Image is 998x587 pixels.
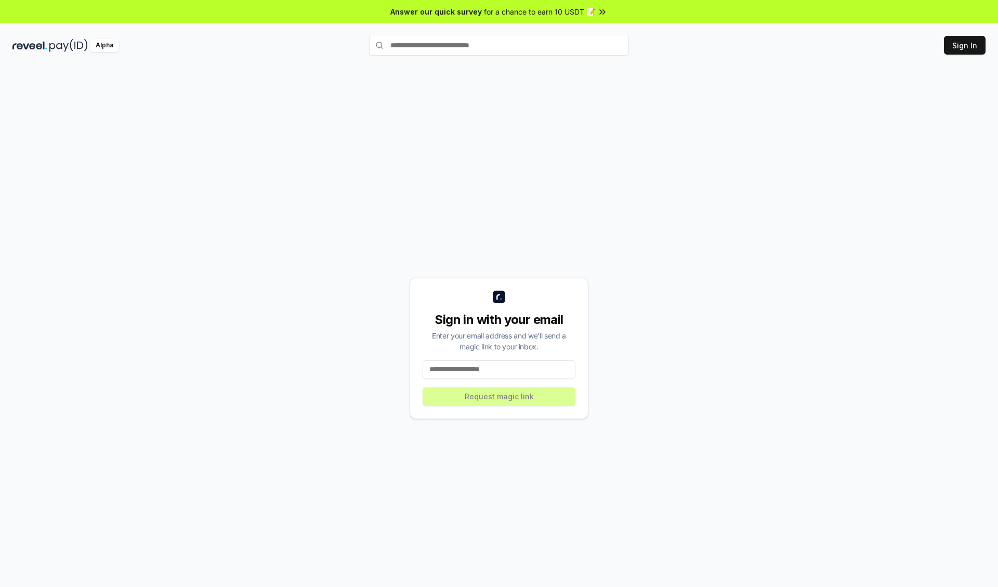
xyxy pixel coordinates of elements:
span: Answer our quick survey [390,6,482,17]
div: Enter your email address and we’ll send a magic link to your inbox. [423,330,575,352]
img: logo_small [493,291,505,303]
img: pay_id [49,39,88,52]
div: Sign in with your email [423,311,575,328]
div: Alpha [90,39,119,52]
button: Sign In [944,36,986,55]
img: reveel_dark [12,39,47,52]
span: for a chance to earn 10 USDT 📝 [484,6,595,17]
